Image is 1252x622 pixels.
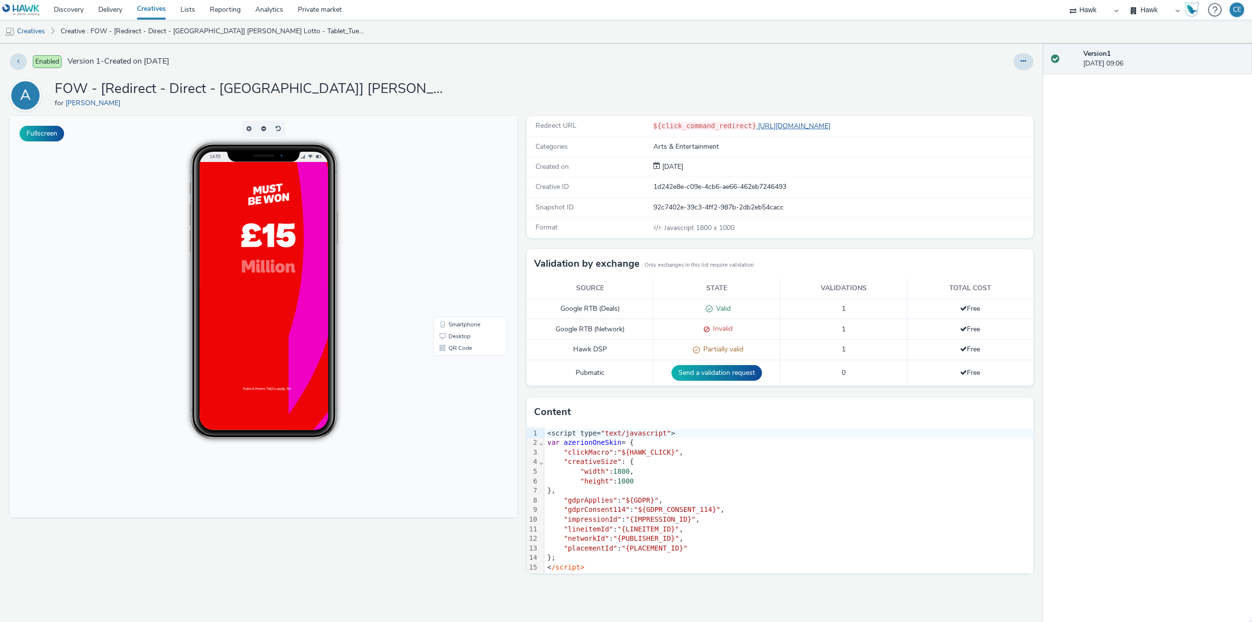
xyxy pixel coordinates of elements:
[580,477,613,485] span: "height"
[1185,2,1203,18] a: Hawk Academy
[33,55,62,68] span: Enabled
[664,223,696,232] span: Javascript
[653,122,757,130] code: ${click_command_redirect}
[534,256,640,271] h3: Validation by exchange
[527,438,539,448] div: 2
[653,142,1033,152] div: Arts & Entertainment
[544,505,1033,515] div: : ,
[67,56,169,67] span: Version 1 - Created on [DATE]
[536,203,574,212] span: Snapshot ID
[653,182,1033,192] div: 1d242e8e-c09e-4cb6-ae66-462eb7246493
[544,553,1033,563] div: };
[534,405,571,419] h3: Content
[807,573,840,580] span: /script>
[527,525,539,534] div: 11
[544,515,1033,525] div: : ,
[544,486,1033,496] div: },
[527,448,539,458] div: 3
[527,553,539,563] div: 14
[544,563,1033,573] div: <
[544,544,1033,553] div: :
[601,429,671,437] span: "text/javascript"
[601,573,700,580] span: "application/javascript"
[617,525,679,533] span: "{LINEITEM_ID}"
[527,534,539,544] div: 12
[527,544,539,553] div: 13
[527,572,539,582] div: 16
[960,324,980,334] span: Free
[536,121,577,130] span: Redirect URL
[527,496,539,506] div: 8
[544,477,1033,486] div: :
[527,505,539,515] div: 9
[564,515,622,523] span: "impressionId"
[1083,49,1111,58] strong: Version 1
[539,458,544,465] span: Fold line
[842,304,846,313] span: 1
[660,162,683,172] div: Creation 09 September 2025, 09:06
[653,278,780,299] th: State
[564,458,622,465] span: "creativeSize"
[66,98,124,108] a: [PERSON_NAME]
[564,544,618,552] span: "placementId"
[544,572,1033,582] div: <script type= src= ><
[653,203,1033,212] div: 92c7402e-39c3-4ff2-987b-2db2eb54cacc
[527,340,653,360] td: Hawk DSP
[1185,2,1199,18] img: Hawk Academy
[613,467,630,475] span: 1800
[544,438,1033,448] div: = {
[580,467,609,475] span: "width"
[544,496,1033,506] div: : ,
[1233,2,1241,17] div: CE
[527,515,539,525] div: 10
[539,438,544,446] span: Fold line
[544,534,1033,544] div: : ,
[527,278,653,299] th: Source
[527,360,653,386] td: Pubmatic
[527,319,653,340] td: Google RTB (Network)
[700,345,743,354] span: Partially valid
[439,229,462,235] span: QR Code
[2,4,40,16] img: undefined Logo
[645,261,754,269] small: Only exchanges in this list require validation
[551,563,584,571] span: /script>
[20,126,64,141] button: Fullscreen
[425,203,495,214] li: Smartphone
[564,525,613,533] span: "lineitemId"
[842,368,846,377] span: 0
[55,80,446,98] h1: FOW - [Redirect - Direct - [GEOGRAPHIC_DATA]] [PERSON_NAME] Lotto - Tablet_Tues/Wed_(d96820ef)_08...
[536,182,569,191] span: Creative ID
[425,214,495,226] li: Desktop
[622,496,659,504] span: "${GDPR}"
[527,457,539,467] div: 4
[617,448,679,456] span: "${HAWK_CLICK}"
[544,467,1033,477] div: : ,
[5,27,15,37] img: mobile
[960,304,980,313] span: Free
[634,506,720,513] span: "${GDPR_CONSENT_114}"
[660,162,683,171] span: [DATE]
[527,477,539,486] div: 6
[56,20,369,43] a: Creative : FOW - [Redirect - Direct - [GEOGRAPHIC_DATA]] [PERSON_NAME] Lotto - Tablet_Tues/Wed_(d...
[710,324,733,333] span: Invalid
[439,217,461,223] span: Desktop
[527,429,539,438] div: 1
[564,534,609,542] span: "networkId"
[960,368,980,377] span: Free
[10,91,45,100] a: A
[617,477,634,485] span: 1000
[527,467,539,477] div: 5
[713,304,731,313] span: Valid
[527,486,539,496] div: 7
[544,457,1033,467] div: : {
[527,563,539,573] div: 15
[564,438,622,446] span: azerionOneSkin
[564,506,630,513] span: "gdprConsent114"
[425,226,495,238] li: QR Code
[536,223,558,232] span: Format
[544,448,1033,458] div: : ,
[960,345,980,354] span: Free
[1083,49,1244,69] div: [DATE] 09:06
[439,206,470,211] span: Smartphone
[622,544,688,552] span: "{PLACEMENT_ID}"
